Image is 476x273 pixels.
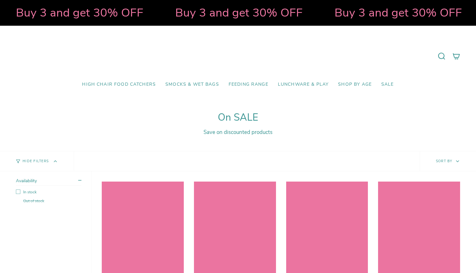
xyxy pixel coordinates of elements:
a: SALE [376,77,399,92]
strong: Buy 3 and get 30% OFF [171,5,299,21]
a: Mumma’s Little Helpers [183,35,293,77]
span: High Chair Food Catchers [82,82,156,87]
div: Save on discounted products [16,129,460,136]
span: SALE [381,82,394,87]
h1: On SALE [16,112,460,123]
span: Sort by [436,159,452,163]
a: Shop by Age [333,77,376,92]
summary: Availability [16,178,81,186]
label: In stock [16,190,81,195]
strong: Buy 3 and get 30% OFF [330,5,458,21]
a: Smocks & Wet Bags [161,77,224,92]
span: Lunchware & Play [278,82,328,87]
button: Sort by [420,151,476,171]
span: Smocks & Wet Bags [165,82,219,87]
span: Shop by Age [338,82,372,87]
strong: Buy 3 and get 30% OFF [12,5,139,21]
a: Lunchware & Play [273,77,333,92]
span: Hide Filters [23,160,49,163]
span: Availability [16,178,37,184]
span: Feeding Range [229,82,268,87]
a: Feeding Range [224,77,273,92]
a: High Chair Food Catchers [77,77,161,92]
